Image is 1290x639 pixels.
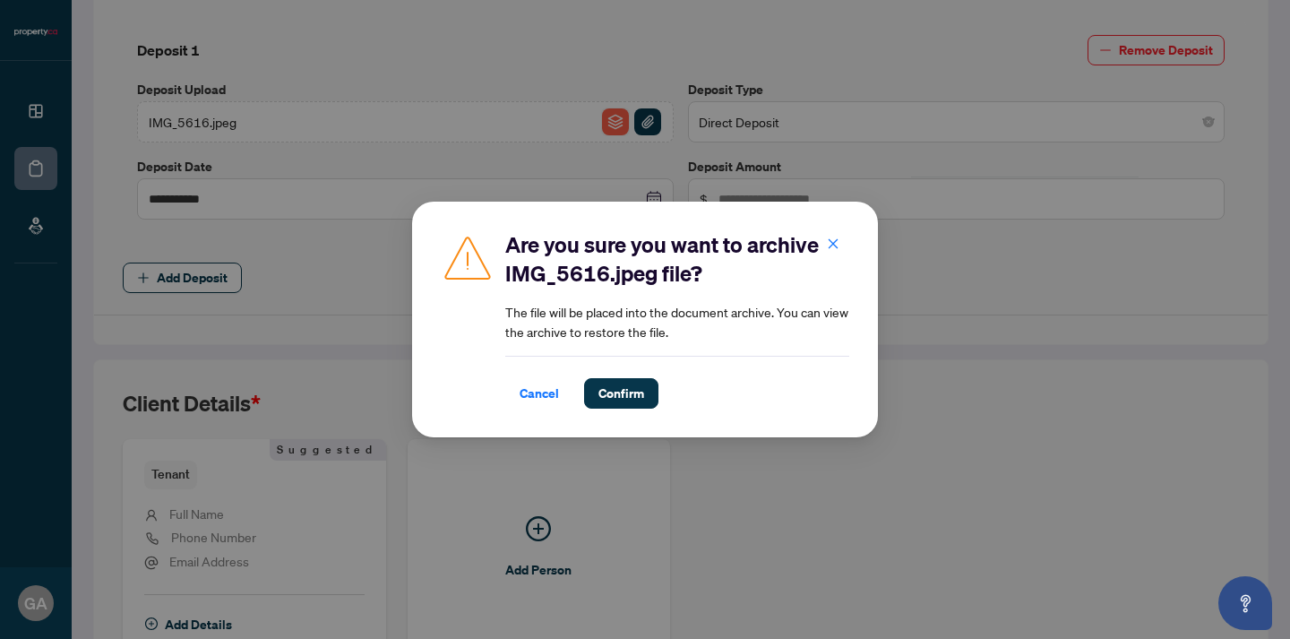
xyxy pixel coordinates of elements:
[505,378,573,409] button: Cancel
[441,230,494,284] img: Caution Icon
[520,379,559,408] span: Cancel
[827,237,839,250] span: close
[505,230,849,409] div: The file will be placed into the document archive. You can view the archive to restore the file.
[1218,576,1272,630] button: Open asap
[598,379,644,408] span: Confirm
[505,230,849,288] h2: Are you sure you want to archive IMG_5616.jpeg file?
[584,378,658,409] button: Confirm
